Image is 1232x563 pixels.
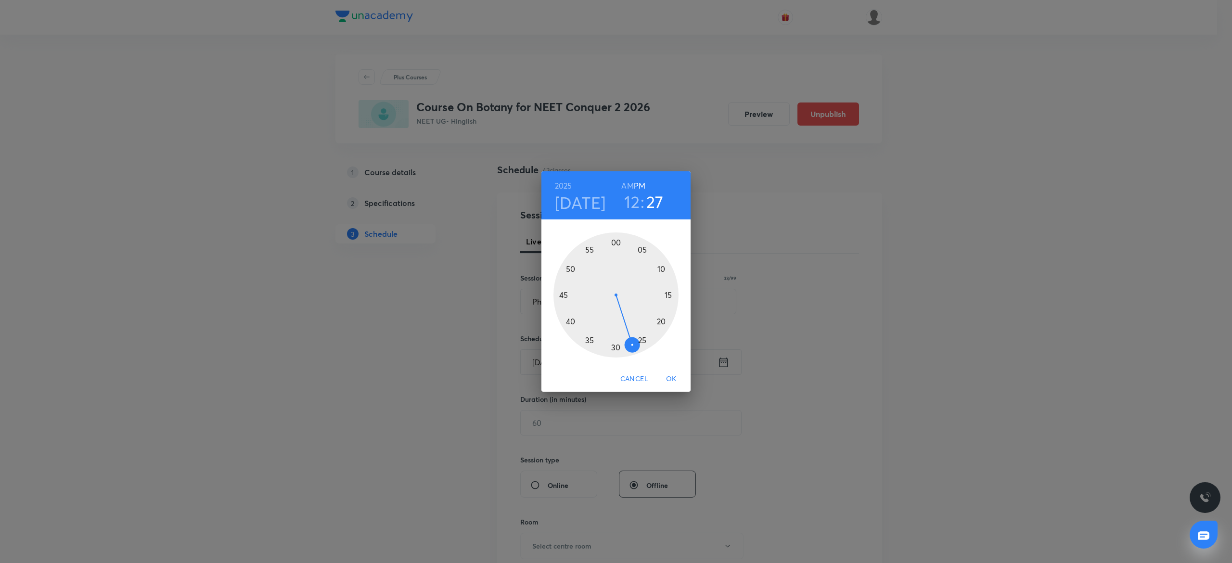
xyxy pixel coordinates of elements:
button: OK [656,370,687,388]
button: Cancel [616,370,652,388]
button: 27 [646,192,664,212]
button: [DATE] [555,192,606,213]
button: PM [634,179,645,192]
span: Cancel [620,373,648,385]
span: OK [660,373,683,385]
button: 2025 [555,179,572,192]
button: AM [621,179,633,192]
h3: : [641,192,644,212]
button: 12 [624,192,640,212]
